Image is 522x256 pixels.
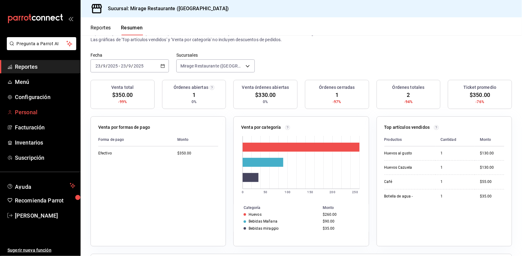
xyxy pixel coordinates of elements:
span: Reportes [15,63,75,71]
h3: Sucursal: Mirage Restaurante ([GEOGRAPHIC_DATA]) [103,5,229,12]
h3: Órdenes abiertas [174,84,208,91]
div: $350.00 [177,151,218,156]
span: Suscripción [15,154,75,162]
span: / [101,63,103,68]
text: 0 [242,190,244,194]
span: 0% [263,99,268,105]
text: 250 [352,190,358,194]
h3: Órdenes totales [392,84,425,91]
span: Configuración [15,93,75,101]
th: Cantidad [436,133,475,146]
div: 1 [440,194,470,199]
div: Botella de agua - [384,194,431,199]
div: Huevos Cazuela [384,165,431,170]
p: Venta por categoría [241,124,281,131]
input: -- [103,63,106,68]
input: -- [95,63,101,68]
span: $330.00 [255,91,276,99]
div: $35.00 [480,194,504,199]
div: 1 [440,151,470,156]
div: 1 [440,165,470,170]
div: Efectivo [98,151,160,156]
input: ---- [133,63,144,68]
th: Monto [320,204,369,211]
h3: Ticket promedio [464,84,497,91]
th: Categoría [234,204,320,211]
span: Menú [15,78,75,86]
div: navigation tabs [91,25,143,35]
text: 150 [307,190,313,194]
div: $35.00 [323,226,359,231]
span: / [131,63,133,68]
th: Monto [172,133,218,146]
th: Forma de pago [98,133,172,146]
text: 50 [263,190,267,194]
input: -- [128,63,131,68]
p: El porcentaje se calcula comparando el período actual con el anterior, ej. semana actual vs. sema... [91,30,512,43]
div: $55.00 [480,179,504,184]
span: Ayuda [15,182,67,189]
span: 1 [335,91,338,99]
span: Personal [15,108,75,116]
th: Monto [475,133,504,146]
button: open_drawer_menu [68,16,73,21]
span: / [106,63,108,68]
div: Huevos al gusto [384,151,431,156]
span: $350.00 [112,91,133,99]
div: 1 [440,179,470,184]
span: [PERSON_NAME] [15,211,75,220]
div: Café [384,179,431,184]
span: Pregunta a Parrot AI [17,41,67,47]
div: $90.00 [323,219,359,223]
p: Top artículos vendidos [384,124,430,131]
h3: Venta total [111,84,134,91]
button: Resumen [121,25,143,35]
button: Reportes [91,25,111,35]
span: 1 [192,91,196,99]
span: -97% [333,99,342,105]
input: -- [121,63,126,68]
span: 2 [407,91,410,99]
span: Inventarios [15,138,75,147]
span: Recomienda Parrot [15,196,75,205]
span: 0% [192,99,197,105]
span: -76% [476,99,484,105]
a: Pregunta a Parrot AI [4,45,76,51]
div: Bebidas miraggio [249,226,279,231]
span: Mirage Restaurante ([GEOGRAPHIC_DATA]) [180,63,243,69]
div: Bebidas Mañana [249,219,277,223]
text: 200 [330,190,335,194]
span: -99% [118,99,127,105]
div: $260.00 [323,212,359,217]
div: $130.00 [480,151,504,156]
label: Fecha [91,53,169,58]
span: - [119,63,120,68]
h3: Órdenes cerradas [319,84,355,91]
p: Venta por formas de pago [98,124,150,131]
span: Sugerir nueva función [7,247,75,254]
span: / [126,63,128,68]
th: Productos [384,133,436,146]
span: Facturación [15,123,75,132]
span: $350.00 [470,91,490,99]
button: Pregunta a Parrot AI [7,37,76,50]
h3: Venta órdenes abiertas [242,84,289,91]
text: 100 [285,190,290,194]
input: ---- [108,63,118,68]
label: Sucursales [176,53,255,58]
div: $130.00 [480,165,504,170]
div: Huevos [249,212,262,217]
span: -94% [404,99,413,105]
